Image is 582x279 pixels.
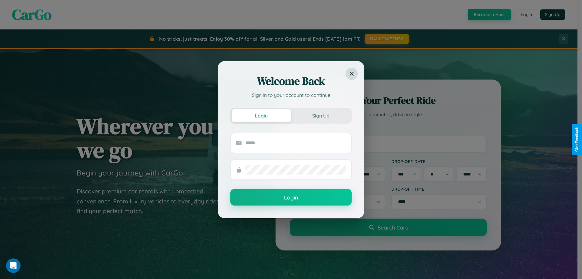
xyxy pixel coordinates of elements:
[575,127,579,152] div: Give Feedback
[230,91,352,99] p: Sign in to your account to continue
[6,258,21,273] iframe: Intercom live chat
[232,109,291,122] button: Login
[230,74,352,88] h2: Welcome Back
[291,109,350,122] button: Sign Up
[230,189,352,206] button: Login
